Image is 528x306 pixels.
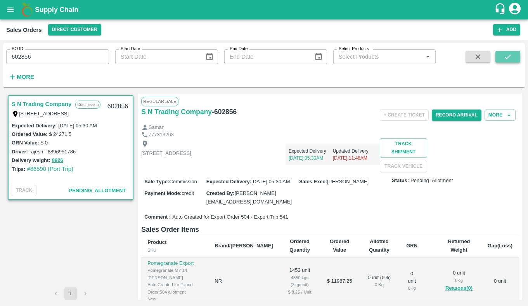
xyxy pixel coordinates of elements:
[432,110,481,121] button: Record Arrival
[311,49,326,64] button: Choose date
[147,239,166,245] b: Product
[149,124,164,131] p: Saman
[12,149,28,155] label: Driver:
[286,274,314,289] div: 4359 kgs (3kg/unit)
[493,24,520,35] button: Add
[182,190,194,196] span: credit
[330,238,350,253] b: Ordered Value
[299,179,327,184] label: Sales Exec :
[380,138,427,158] button: Track Shipment
[64,287,77,300] button: page 1
[488,243,512,249] b: Gap(Loss)
[369,238,390,253] b: Allotted Quantity
[392,177,409,184] label: Status:
[141,97,178,106] span: Regular Sale
[141,224,519,235] h6: Sales Order Items
[6,70,36,83] button: More
[121,46,140,52] label: Start Date
[339,46,369,52] label: Select Products
[494,3,508,17] div: customer-support
[406,243,417,249] b: GRN
[485,110,516,121] button: More
[172,214,288,221] span: Auto Created for Export Order 504 - Export Trip 541
[206,190,292,205] span: [PERSON_NAME][EMAIL_ADDRESS][DOMAIN_NAME]
[289,155,333,162] p: [DATE] 05:30AM
[333,148,377,155] p: Updated Delivery
[141,106,212,117] a: S N Trading Company
[443,269,475,293] div: 0 unit
[147,267,202,281] div: Pomegranate MY 14 [PERSON_NAME]
[19,111,69,116] label: [STREET_ADDRESS]
[333,155,377,162] p: [DATE] 11:48AM
[12,123,57,129] label: Expected Delivery :
[230,46,248,52] label: End Date
[144,190,182,196] label: Payment Mode :
[141,150,191,157] p: [STREET_ADDRESS]
[12,140,39,146] label: GRN Value:
[41,140,48,146] label: $ 0
[279,257,320,306] td: 1453 unit
[286,289,314,296] div: $ 8.25 / Unit
[12,46,23,52] label: SO ID
[12,99,71,109] a: S N Trading Company
[327,179,369,184] span: [PERSON_NAME]
[149,131,174,139] p: 777313263
[208,257,279,306] td: NR
[336,52,421,62] input: Select Products
[406,270,418,292] div: 0 unit
[365,274,393,289] div: 0 unit ( 0 %)
[12,131,47,137] label: Ordered Value:
[406,285,418,292] div: 0 Kg
[251,179,290,184] span: [DATE] 05:30 AM
[103,97,133,116] div: 602856
[320,257,358,306] td: $ 11987.25
[115,49,199,64] input: Start Date
[202,49,217,64] button: Choose date
[147,281,202,296] div: Auto Created for Export Order:504 allotment
[48,24,101,35] button: Select DC
[147,296,202,303] div: New
[27,166,73,172] a: #86590 (Port Trip)
[365,281,393,288] div: 0 Kg
[12,166,25,172] label: Trips:
[52,156,63,165] button: 8826
[289,238,310,253] b: Ordered Quantity
[19,2,35,17] img: logo
[48,287,93,300] nav: pagination navigation
[12,157,50,163] label: Delivery weight:
[410,177,453,184] span: Pending_Allotment
[69,188,126,193] span: Pending_Allotment
[212,106,237,117] h6: - 602856
[448,238,470,253] b: Returned Weight
[206,179,251,184] label: Expected Delivery :
[144,214,171,221] label: Comment :
[169,179,197,184] span: Commission
[49,131,71,137] label: $ 24271.5
[206,190,235,196] label: Created By :
[6,49,109,64] input: Enter SO ID
[423,52,433,62] button: Open
[215,243,273,249] b: Brand/[PERSON_NAME]
[481,257,519,306] td: 0 unit
[75,101,100,109] p: Commission
[144,179,169,184] label: Sale Type :
[508,2,522,18] div: account of current user
[2,1,19,19] button: open drawer
[35,6,78,14] b: Supply Chain
[224,49,308,64] input: End Date
[443,284,475,293] button: Reasons(0)
[289,148,333,155] p: Expected Delivery
[29,149,76,155] label: rajesh - 8896951786
[17,74,34,80] strong: More
[147,247,202,254] div: SKU
[147,260,202,267] p: Pomegranate Export
[35,4,494,15] a: Supply Chain
[443,277,475,284] div: 0 Kg
[58,123,97,129] label: [DATE] 05:30 AM
[6,25,42,35] div: Sales Orders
